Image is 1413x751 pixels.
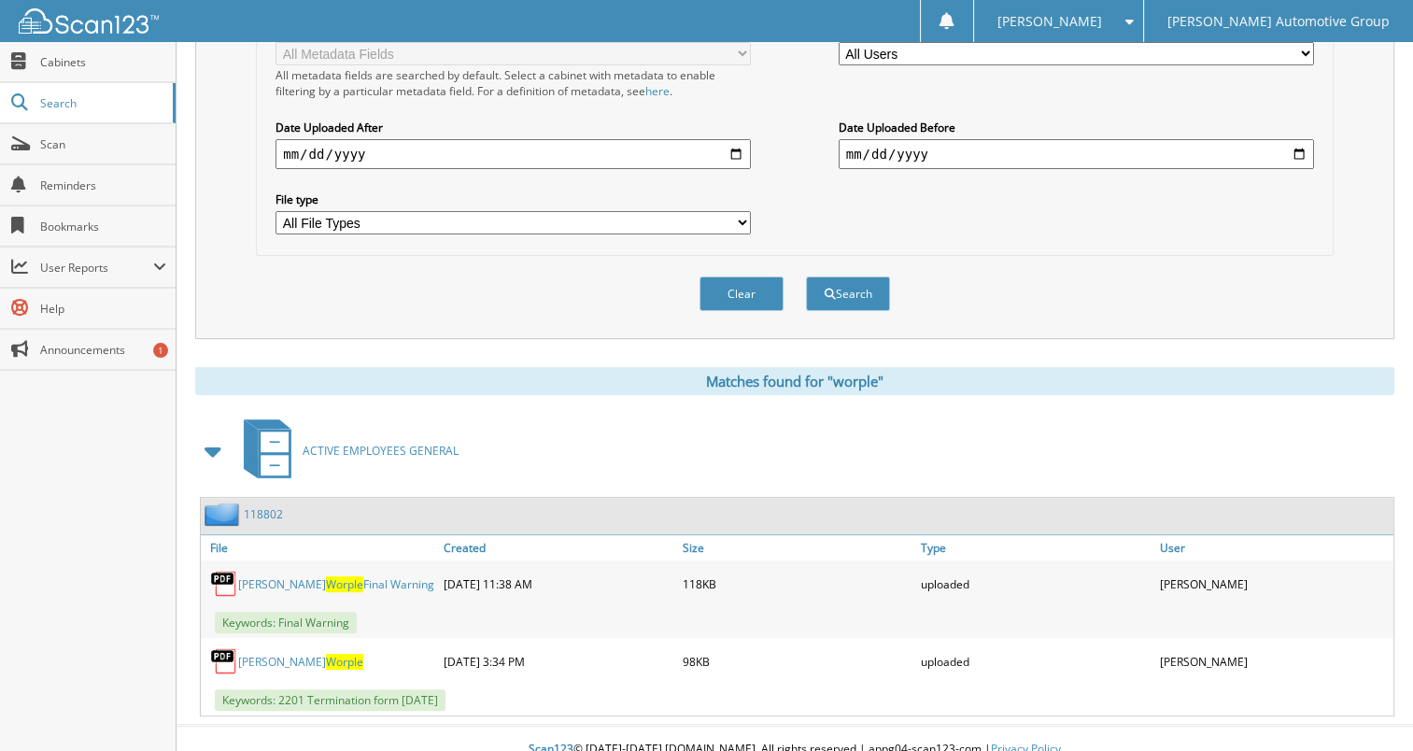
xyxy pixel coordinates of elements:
span: Reminders [40,177,166,193]
span: Scan [40,136,166,152]
div: 118KB [678,565,916,602]
label: File type [276,191,751,207]
img: scan123-logo-white.svg [19,8,159,34]
span: Worple [326,654,363,670]
span: Announcements [40,342,166,358]
div: 1 [153,343,168,358]
a: here [645,83,670,99]
iframe: Chat Widget [1320,661,1413,751]
a: File [201,535,439,560]
span: Bookmarks [40,219,166,234]
span: Search [40,95,163,111]
label: Date Uploaded After [276,120,751,135]
span: [PERSON_NAME] Automotive Group [1167,16,1390,27]
span: Help [40,301,166,317]
a: ACTIVE EMPLOYEES GENERAL [233,414,459,488]
div: [DATE] 11:38 AM [439,565,677,602]
div: 98KB [678,643,916,680]
input: start [276,139,751,169]
span: User Reports [40,260,153,276]
span: Worple [326,576,363,592]
div: [PERSON_NAME] [1155,565,1393,602]
a: Size [678,535,916,560]
a: User [1155,535,1393,560]
span: Keywords: Final Warning [215,612,357,633]
a: Type [916,535,1154,560]
span: ACTIVE EMPLOYEES GENERAL [303,443,459,459]
div: uploaded [916,565,1154,602]
div: [DATE] 3:34 PM [439,643,677,680]
img: PDF.png [210,647,238,675]
a: 118802 [244,506,283,522]
div: All metadata fields are searched by default. Select a cabinet with metadata to enable filtering b... [276,67,751,99]
label: Date Uploaded Before [839,120,1314,135]
span: [PERSON_NAME] [997,16,1102,27]
a: [PERSON_NAME]Worple [238,654,363,670]
img: PDF.png [210,570,238,598]
button: Search [806,276,890,311]
div: [PERSON_NAME] [1155,643,1393,680]
span: Keywords: 2201 Termination form [DATE] [215,689,445,711]
a: Created [439,535,677,560]
a: [PERSON_NAME]WorpleFinal Warning [238,576,434,592]
div: Matches found for "worple" [195,367,1394,395]
span: Cabinets [40,54,166,70]
div: uploaded [916,643,1154,680]
button: Clear [699,276,784,311]
input: end [839,139,1314,169]
img: folder2.png [205,503,244,526]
